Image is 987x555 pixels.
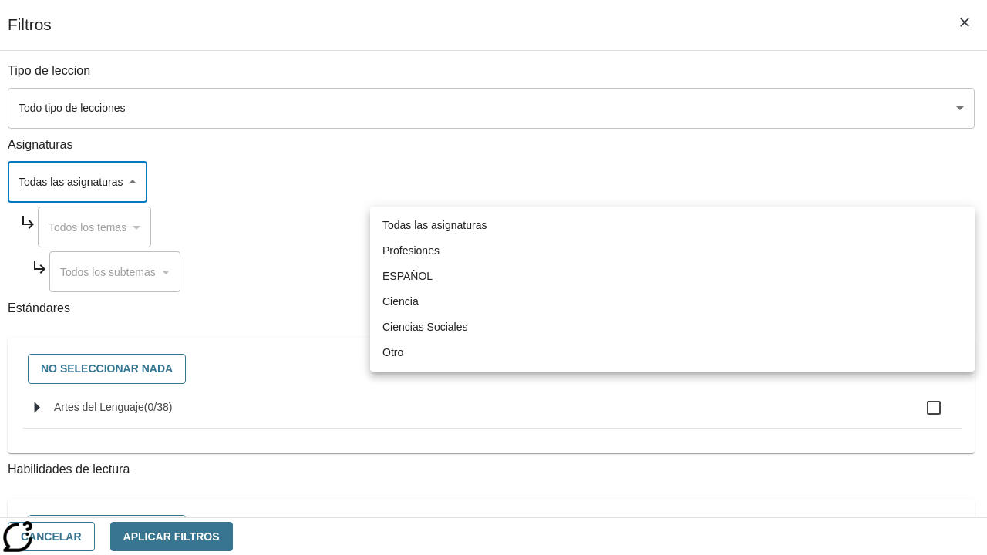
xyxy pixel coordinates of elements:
li: Todas las asignaturas [370,213,975,238]
ul: Seleccione una Asignatura [370,207,975,372]
li: Otro [370,340,975,365]
li: ESPAÑOL [370,264,975,289]
li: Ciencias Sociales [370,314,975,340]
li: Ciencia [370,289,975,314]
li: Profesiones [370,238,975,264]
